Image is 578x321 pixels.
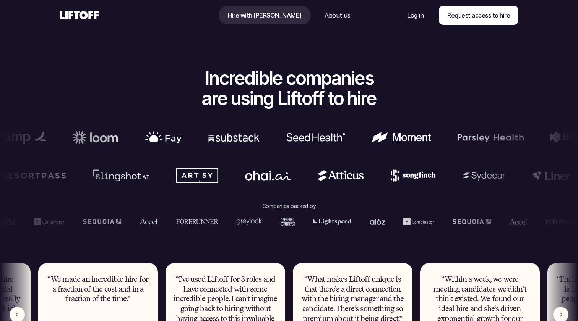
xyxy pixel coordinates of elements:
[439,6,518,25] a: Request access to hire
[325,11,350,20] p: About us
[315,6,359,24] a: Nav Link
[46,274,150,304] p: “We made an incredible hire for a fraction of the cost and in a fraction of the time.”
[447,11,510,20] p: Request access to hire
[407,11,424,20] p: Log in
[262,202,316,210] p: Companies backed by
[228,11,302,20] p: Hire with [PERSON_NAME]
[398,6,433,24] a: Nav Link
[219,6,311,24] a: Nav Link
[165,68,413,109] h2: Incredible companies are using Liftoff to hire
